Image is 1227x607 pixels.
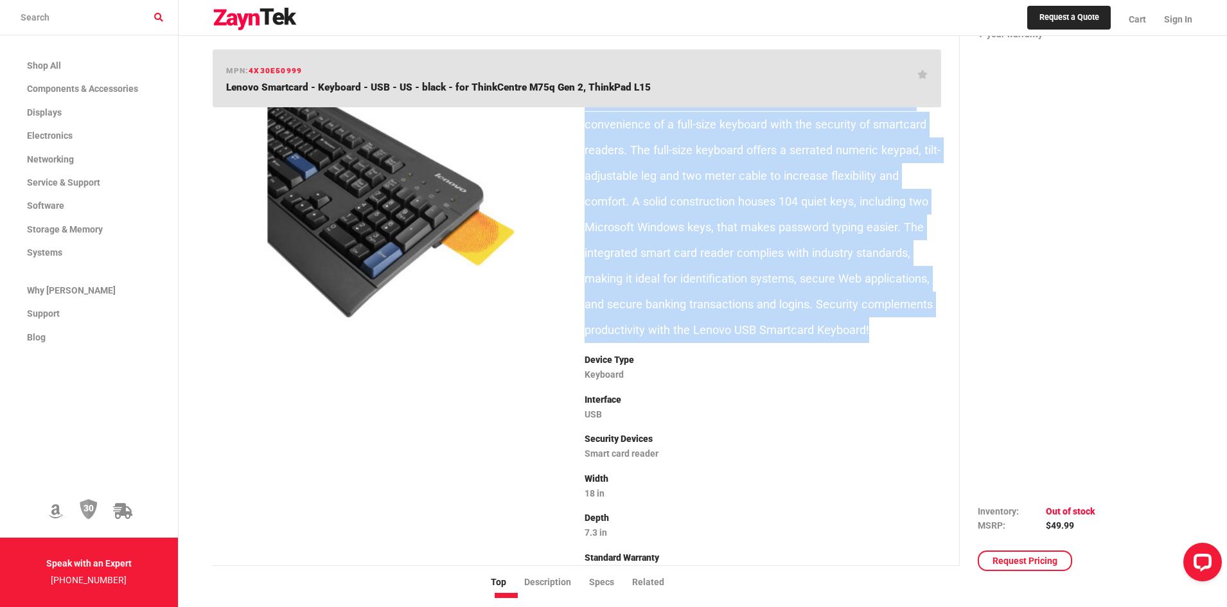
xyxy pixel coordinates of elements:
[27,308,60,319] span: Support
[1046,506,1095,516] span: Out of stock
[585,407,941,423] p: USB
[585,525,941,541] p: 7.3 in
[51,575,127,585] a: [PHONE_NUMBER]
[249,66,302,75] span: 4X30E50999
[27,285,116,295] span: Why [PERSON_NAME]
[1129,14,1146,24] span: Cart
[46,558,132,568] strong: Speak with an Expert
[585,510,941,527] p: Depth
[223,78,559,330] img: 4X30E50999 -- Lenovo Smartcard - Keyboard - USB - US - black - for ThinkCentre M75q Gen 2, ThinkP...
[27,60,61,71] span: Shop All
[589,575,632,589] li: Specs
[585,550,941,567] p: Standard Warranty
[80,498,98,520] img: 30 Day Return Policy
[213,8,297,31] img: logo
[978,550,1072,571] a: Request Pricing
[1027,6,1111,30] a: Request a Quote
[978,504,1046,518] td: Inventory
[978,518,1046,532] td: MSRP
[27,224,103,234] span: Storage & Memory
[27,177,100,188] span: Service & Support
[27,154,74,164] span: Networking
[585,352,941,369] p: Device Type
[27,200,64,211] span: Software
[632,575,682,589] li: Related
[524,575,589,589] li: Description
[1046,518,1095,532] td: $49.99
[1173,538,1227,592] iframe: LiveChat chat widget
[585,392,941,409] p: Interface
[27,130,73,141] span: Electronics
[27,332,46,342] span: Blog
[585,446,941,462] p: Smart card reader
[27,247,62,258] span: Systems
[585,367,941,383] p: Keyboard
[585,431,941,448] p: Security Devices
[585,471,941,488] p: Width
[226,82,651,93] span: Lenovo Smartcard - Keyboard - USB - US - black - for ThinkCentre M75q Gen 2, ThinkPad L15
[226,65,302,77] h6: mpn:
[1155,3,1192,35] a: Sign In
[1120,3,1155,35] a: Cart
[27,84,138,94] span: Components & Accessories
[585,486,941,502] p: 18 in
[27,107,62,118] span: Displays
[491,575,524,589] li: Top
[585,85,941,342] p: Lenovo USB Smartcard Keyboard provides the functionality and convenience of a full-size keyboard ...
